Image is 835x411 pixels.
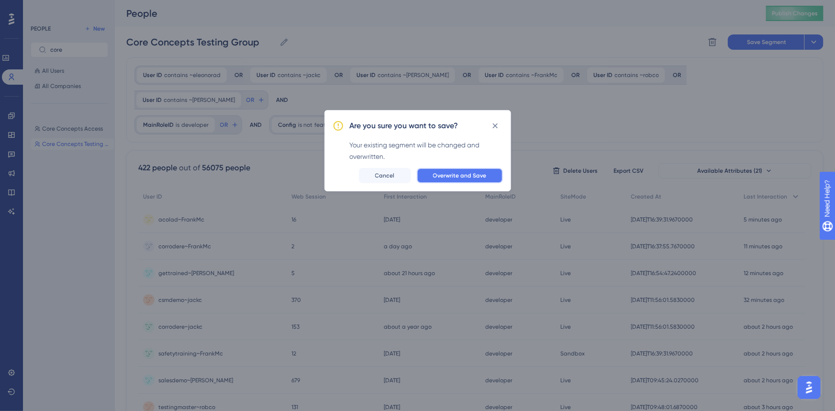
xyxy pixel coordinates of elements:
[375,172,395,179] span: Cancel
[350,120,458,132] h2: Are you sure you want to save?
[350,139,503,162] div: Your existing segment will be changed and overwritten.
[795,373,824,402] iframe: UserGuiding AI Assistant Launcher
[22,2,60,14] span: Need Help?
[433,172,487,179] span: Overwrite and Save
